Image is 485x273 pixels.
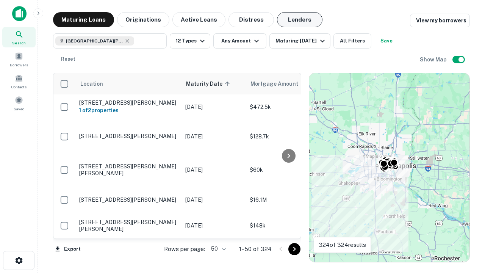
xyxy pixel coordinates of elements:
p: $472.5k [250,103,325,111]
p: 1–50 of 324 [239,245,272,254]
span: Saved [14,106,25,112]
a: Saved [2,93,36,113]
span: Mortgage Amount [250,79,308,88]
p: $16.1M [250,196,325,204]
button: 12 Types [170,33,210,49]
h6: 1 of 2 properties [79,106,178,115]
span: [GEOGRAPHIC_DATA][PERSON_NAME], [GEOGRAPHIC_DATA], [GEOGRAPHIC_DATA] [66,38,123,44]
div: 50 [208,243,227,254]
button: Go to next page [288,243,300,255]
button: Maturing Loans [53,12,114,27]
p: [DATE] [185,196,242,204]
h6: Show Map [420,55,448,64]
p: Rows per page: [164,245,205,254]
span: Contacts [11,84,27,90]
a: Borrowers [2,49,36,69]
button: Maturing [DATE] [269,33,330,49]
span: Location [80,79,103,88]
button: Any Amount [213,33,266,49]
p: [DATE] [185,166,242,174]
p: $128.7k [250,132,325,141]
a: Search [2,27,36,47]
th: Location [75,73,181,94]
span: Maturity Date [186,79,232,88]
p: 324 of 324 results [319,240,366,249]
div: Maturing [DATE] [275,36,327,45]
th: Maturity Date [181,73,246,94]
button: Save your search to get updates of matches that match your search criteria. [374,33,399,49]
a: View my borrowers [410,14,470,27]
button: Active Loans [172,12,225,27]
p: [STREET_ADDRESS][PERSON_NAME][PERSON_NAME] [79,219,178,232]
p: [DATE] [185,132,242,141]
p: [STREET_ADDRESS][PERSON_NAME] [79,196,178,203]
p: [STREET_ADDRESS][PERSON_NAME] [79,133,178,140]
a: Contacts [2,71,36,91]
button: Distress [228,12,274,27]
button: All Filters [333,33,371,49]
p: $60k [250,166,325,174]
p: [STREET_ADDRESS][PERSON_NAME] [79,99,178,106]
button: Lenders [277,12,322,27]
p: $148k [250,221,325,230]
p: [DATE] [185,103,242,111]
p: [DATE] [185,221,242,230]
span: Borrowers [10,62,28,68]
button: Export [53,243,83,255]
button: Reset [56,52,80,67]
p: [STREET_ADDRESS][PERSON_NAME][PERSON_NAME] [79,163,178,177]
img: capitalize-icon.png [12,6,27,21]
button: Originations [117,12,169,27]
div: 0 0 [309,73,469,262]
span: Search [12,40,26,46]
iframe: Chat Widget [447,188,485,224]
th: Mortgage Amount [246,73,329,94]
